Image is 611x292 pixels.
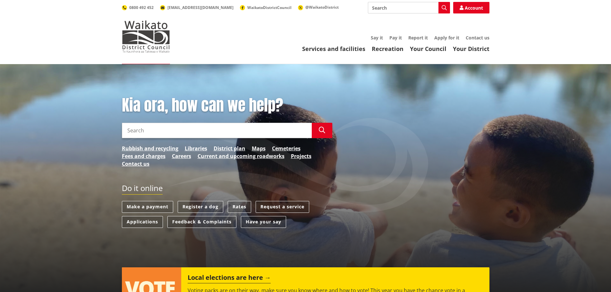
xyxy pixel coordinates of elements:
[228,201,251,213] a: Rates
[272,145,301,152] a: Cemeteries
[167,216,236,228] a: Feedback & Complaints
[466,35,489,41] a: Contact us
[410,45,446,53] a: Your Council
[178,201,223,213] a: Register a dog
[122,184,163,195] h2: Do it online
[302,45,365,53] a: Services and facilities
[241,216,286,228] a: Have your say
[371,35,383,41] a: Say it
[122,152,165,160] a: Fees and charges
[214,145,245,152] a: District plan
[122,201,173,213] a: Make a payment
[198,152,284,160] a: Current and upcoming roadworks
[247,5,292,10] span: WaikatoDistrictCouncil
[185,145,207,152] a: Libraries
[129,5,154,10] span: 0800 492 452
[408,35,428,41] a: Report it
[240,5,292,10] a: WaikatoDistrictCouncil
[122,21,170,53] img: Waikato District Council - Te Kaunihera aa Takiwaa o Waikato
[172,152,191,160] a: Careers
[122,5,154,10] a: 0800 492 452
[122,96,332,115] h1: Kia ora, how can we help?
[434,35,459,41] a: Apply for it
[372,45,403,53] a: Recreation
[188,274,271,283] h2: Local elections are here
[368,2,450,13] input: Search input
[453,45,489,53] a: Your District
[305,4,339,10] span: @WaikatoDistrict
[167,5,233,10] span: [EMAIL_ADDRESS][DOMAIN_NAME]
[291,152,311,160] a: Projects
[122,123,312,138] input: Search input
[453,2,489,13] a: Account
[122,160,149,168] a: Contact us
[389,35,402,41] a: Pay it
[160,5,233,10] a: [EMAIL_ADDRESS][DOMAIN_NAME]
[256,201,309,213] a: Request a service
[252,145,266,152] a: Maps
[122,216,163,228] a: Applications
[122,145,178,152] a: Rubbish and recycling
[298,4,339,10] a: @WaikatoDistrict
